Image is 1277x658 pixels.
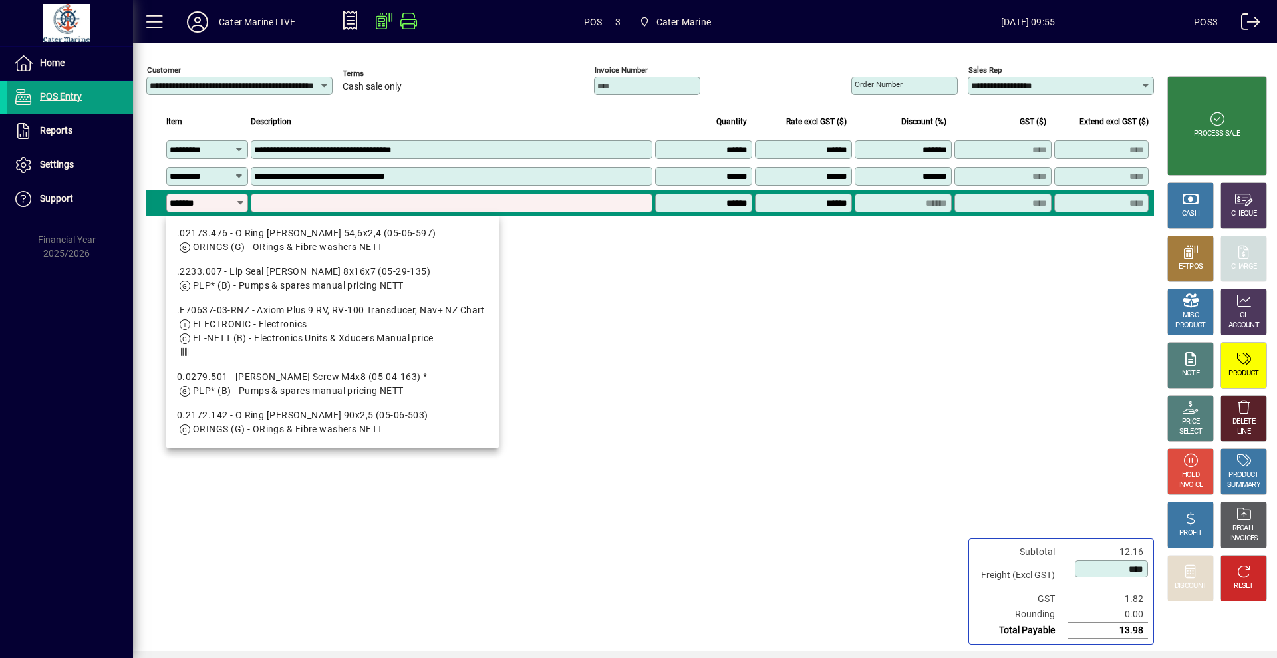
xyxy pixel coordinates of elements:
td: GST [974,591,1068,607]
div: NOTE [1182,369,1199,379]
div: CHEQUE [1231,209,1256,219]
span: Terms [343,69,422,78]
span: Reports [40,125,72,136]
mat-label: Order number [855,80,903,89]
span: Description [251,114,291,129]
span: Discount (%) [901,114,946,129]
td: Subtotal [974,544,1068,560]
div: DISCOUNT [1175,581,1206,591]
span: Rate excl GST ($) [786,114,847,129]
mat-label: Invoice number [595,65,648,75]
div: LINE [1237,427,1250,437]
div: PROCESS SALE [1194,129,1240,139]
span: [DATE] 09:55 [862,11,1194,33]
mat-option: 0.2230.015 - Johnson V-ring (05-19-503 [166,442,499,480]
mat-label: Customer [147,65,181,75]
td: 13.98 [1068,623,1148,639]
div: SELECT [1179,427,1203,437]
div: CASH [1182,209,1199,219]
span: Cash sale only [343,82,402,92]
div: .E70637-03-RNZ - Axiom Plus 9 RV, RV-100 Transducer, Nav+ NZ Chart [177,303,488,317]
span: ELECTRONIC - Electronics [193,319,307,329]
span: EL-NETT (B) - Electronics Units & Xducers Manual price [193,333,434,343]
div: MISC [1183,311,1199,321]
span: GST ($) [1020,114,1046,129]
mat-label: Sales rep [968,65,1002,75]
div: DELETE [1232,417,1255,427]
span: POS Entry [40,91,82,102]
div: PRODUCT [1175,321,1205,331]
span: ORINGS (G) - ORings & Fibre washers NETT [193,424,383,434]
div: EFTPOS [1179,262,1203,272]
td: Freight (Excl GST) [974,560,1068,591]
div: ACCOUNT [1228,321,1259,331]
span: Cater Marine [634,10,716,34]
span: Home [40,57,65,68]
span: PLP* (B) - Pumps & spares manual pricing NETT [193,385,404,396]
span: Settings [40,159,74,170]
div: RESET [1234,581,1254,591]
div: PRODUCT [1228,369,1258,379]
span: 3 [615,11,621,33]
a: Logout [1231,3,1260,46]
mat-option: 0.2172.142 - O Ring Johnson 90x2,5 (05-06-503) [166,403,499,442]
div: PRODUCT [1228,470,1258,480]
div: PROFIT [1179,528,1202,538]
span: Extend excl GST ($) [1079,114,1149,129]
a: Home [7,47,133,80]
span: Item [166,114,182,129]
div: 0.0279.501 - [PERSON_NAME] Screw M4x8 (05-04-163) * [177,370,488,384]
div: GL [1240,311,1248,321]
div: INVOICE [1178,480,1203,490]
div: RECALL [1232,524,1256,534]
a: Reports [7,114,133,148]
div: POS3 [1194,11,1218,33]
span: Support [40,193,73,204]
td: 1.82 [1068,591,1148,607]
td: 0.00 [1068,607,1148,623]
span: PLP* (B) - Pumps & spares manual pricing NETT [193,280,404,291]
button: Profile [176,10,219,34]
span: Cater Marine [656,11,711,33]
mat-option: .E70637-03-RNZ - Axiom Plus 9 RV, RV-100 Transducer, Nav+ NZ Chart [166,298,499,365]
td: Total Payable [974,623,1068,639]
div: .02173.476 - O Ring [PERSON_NAME] 54,6x2,4 (05-06-597) [177,226,488,240]
mat-option: .02173.476 - O Ring Johnson 54,6x2,4 (05-06-597) [166,221,499,259]
a: Support [7,182,133,216]
mat-option: 0.0279.501 - Johnson Screw M4x8 (05-04-163) * [166,365,499,403]
div: PRICE [1182,417,1200,427]
span: Quantity [716,114,747,129]
span: POS [584,11,603,33]
mat-option: .2233.007 - Lip Seal Johnson 8x16x7 (05-29-135) [166,259,499,298]
a: Settings [7,148,133,182]
div: HOLD [1182,470,1199,480]
div: 0.2230.015 - [PERSON_NAME] V-ring ([PHONE_NUMBER] [177,447,488,461]
td: 12.16 [1068,544,1148,560]
span: ORINGS (G) - ORings & Fibre washers NETT [193,242,383,252]
div: 0.2172.142 - O Ring [PERSON_NAME] 90x2,5 (05-06-503) [177,409,488,422]
div: .2233.007 - Lip Seal [PERSON_NAME] 8x16x7 (05-29-135) [177,265,488,279]
div: SUMMARY [1227,480,1260,490]
div: Cater Marine LIVE [219,11,295,33]
td: Rounding [974,607,1068,623]
div: CHARGE [1231,262,1257,272]
div: INVOICES [1229,534,1258,544]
